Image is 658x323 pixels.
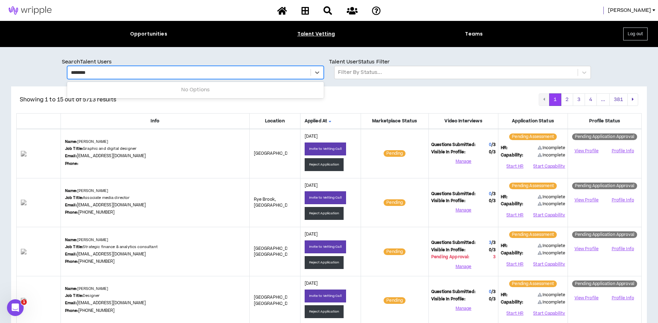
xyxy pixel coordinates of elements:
[65,300,77,306] b: Email:
[585,93,597,106] button: 4
[65,237,109,243] p: [PERSON_NAME]
[493,254,496,260] span: 3
[489,296,496,302] span: 0
[65,139,77,144] b: Name:
[62,58,329,66] p: Search Talent Users
[65,308,78,313] b: Phone:
[65,153,77,159] b: Email:
[533,161,565,171] button: Start Capability
[570,145,602,157] a: View Profile
[489,149,496,155] span: 0
[77,300,146,306] a: [EMAIL_ADDRESS][DOMAIN_NAME]
[501,250,523,256] span: Capability:
[65,146,137,152] p: Graphic and digital designer
[384,150,406,157] sup: Pending
[65,259,78,264] b: Phone:
[77,202,146,208] a: [EMAIL_ADDRESS][DOMAIN_NAME]
[65,293,83,298] b: Job Title:
[65,161,78,166] b: Phone:
[570,194,602,206] a: View Profile
[501,299,523,306] span: Capability:
[254,246,298,258] span: [GEOGRAPHIC_DATA] , [GEOGRAPHIC_DATA]
[570,292,602,304] a: View Profile
[305,143,346,155] button: Invite to Vetting Call
[609,93,628,106] button: 381
[501,210,529,221] button: Start HR
[501,243,507,249] span: HR:
[509,183,557,189] sup: Pending Assessment
[65,252,77,257] b: Email:
[78,209,115,215] a: [PHONE_NUMBER]
[254,197,297,209] span: Rye Brook , [GEOGRAPHIC_DATA]
[65,244,83,249] b: Job Title:
[431,247,465,253] span: Visible In Profile:
[533,308,565,318] button: Start Capability
[431,205,496,216] button: Manage
[78,259,115,264] a: [PHONE_NUMBER]
[501,145,507,151] span: HR:
[491,198,496,204] span: / 3
[538,201,565,207] span: Incomplete
[549,93,561,106] button: 1
[572,280,637,287] sup: Pending Application Approval
[509,133,557,140] sup: Pending Assessment
[491,142,496,148] span: / 3
[509,231,557,238] sup: Pending Assessment
[498,113,568,129] th: Application Status
[607,293,639,303] button: Profile Info
[305,118,356,124] span: Applied At
[431,261,496,272] button: Manage
[533,259,565,269] button: Start Capability
[20,95,116,104] p: Showing 1 to 15 out of 5713 results
[65,195,130,201] p: Associate media director
[431,289,475,295] span: Questions Submitted:
[572,133,637,140] sup: Pending Application Approval
[65,210,78,215] b: Phone:
[431,156,496,167] button: Manage
[65,139,109,145] p: [PERSON_NAME]
[305,280,356,287] p: [DATE]
[533,210,565,221] button: Start Capability
[491,240,496,246] span: / 3
[607,146,639,156] button: Profile Info
[431,303,496,314] button: Manage
[501,201,523,207] span: Capability:
[572,183,637,189] sup: Pending Application Approval
[501,292,507,298] span: HR:
[254,151,297,156] span: [GEOGRAPHIC_DATA]
[607,244,639,254] button: Profile Info
[608,7,651,14] span: [PERSON_NAME]
[465,30,483,38] div: Teams
[65,188,77,193] b: Name:
[305,240,346,253] button: Invite to Vetting Call
[489,247,496,253] span: 0
[538,194,565,200] span: Incomplete
[361,113,428,129] th: Marketplace Status
[623,28,648,40] button: Log out
[538,243,565,249] span: Incomplete
[538,299,565,305] span: Incomplete
[491,247,496,253] span: / 3
[305,256,344,269] button: Reject Application
[61,113,249,129] th: Info
[607,195,639,205] button: Profile Info
[501,308,529,318] button: Start HR
[65,286,109,292] p: [PERSON_NAME]
[489,198,496,204] span: 0
[65,237,77,243] b: Name:
[431,149,465,155] span: Visible In Profile:
[573,93,585,106] button: 3
[21,151,56,156] img: R3kGVVEE0mE1NL785fG3dxflHDvMmjMC3ccn9Pf2.png
[65,195,83,200] b: Job Title:
[305,133,356,140] p: [DATE]
[501,161,529,171] button: Start HR
[489,191,491,197] span: 0
[431,191,475,197] span: Questions Submitted:
[538,292,565,298] span: Incomplete
[568,113,642,129] th: Profile Status
[67,83,324,97] div: No Options
[21,299,27,305] span: 1
[21,200,56,205] img: P1IQVx4cdX9PwzZ747Hck4wXcvijt2ByeugY1pXz.png
[491,191,496,197] span: / 3
[489,289,491,295] span: 0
